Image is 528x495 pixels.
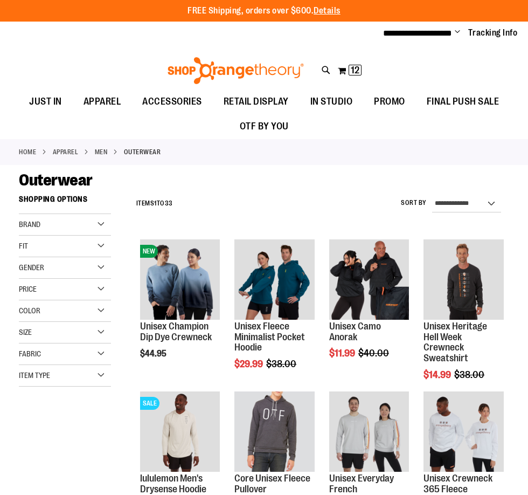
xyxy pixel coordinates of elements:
a: PROMO [363,90,416,114]
span: $14.99 [423,369,453,380]
span: RETAIL DISPLAY [224,90,289,114]
a: Details [314,6,341,16]
span: $44.95 [140,349,168,359]
img: Product image for Unisex Crewneck 365 Fleece Sweatshirt [423,391,504,472]
a: FINAL PUSH SALE [416,90,510,114]
span: Item Type [19,371,50,380]
span: Size [19,328,32,336]
img: Product image for Core Unisex Fleece Pullover [234,391,315,472]
a: lululemon Men's Drysense Hoodie [140,473,206,494]
p: FREE Shipping, orders over $600. [187,5,341,17]
span: SALE [140,397,159,410]
div: product [418,234,509,408]
img: Product image for lululemon Mens Drysense Hoodie Bone [140,391,220,472]
a: Unisex Camo Anorak [329,321,381,342]
span: OTF BY YOU [240,114,289,139]
label: Sort By [401,198,427,208]
div: product [229,234,320,397]
a: MEN [95,147,108,157]
span: ACCESSORIES [142,90,202,114]
img: Product image for Unisex Camo Anorak [329,239,409,320]
a: Product image for Unisex Everyday French Terry Crew Sweatshirt [329,391,409,473]
a: Unisex Heritage Hell Week Crewneck Sweatshirt [423,321,487,363]
span: Brand [19,220,40,229]
span: IN STUDIO [310,90,353,114]
a: APPAREL [53,147,79,157]
img: Shop Orangetheory [166,57,305,84]
span: Fit [19,242,28,250]
a: Core Unisex Fleece Pullover [234,473,310,494]
span: Fabric [19,349,41,358]
a: IN STUDIO [300,90,364,114]
strong: Shopping Options [19,190,111,214]
img: Product image for Unisex Heritage Hell Week Crewneck Sweatshirt [423,239,504,320]
span: FINAL PUSH SALE [427,90,499,114]
a: Product image for Unisex Heritage Hell Week Crewneck Sweatshirt [423,239,504,321]
span: $11.99 [329,348,357,359]
span: Outerwear [19,171,93,189]
strong: Outerwear [124,147,161,157]
span: NEW [140,245,158,258]
span: $38.00 [266,359,298,369]
a: RETAIL DISPLAY [213,90,300,114]
span: Color [19,306,40,315]
div: product [135,234,226,386]
a: Product image for Unisex Camo Anorak [329,239,409,321]
a: JUST IN [18,90,73,114]
span: Price [19,285,37,293]
a: APPAREL [73,90,132,114]
img: Unisex Champion Dip Dye Crewneck [140,239,220,320]
span: 12 [351,65,359,75]
h2: Items to [136,195,173,212]
span: 1 [154,200,157,207]
img: Unisex Fleece Minimalist Pocket Hoodie [234,239,315,320]
a: Unisex Fleece Minimalist Pocket Hoodie [234,239,315,321]
a: OTF BY YOU [229,114,300,139]
a: Unisex Fleece Minimalist Pocket Hoodie [234,321,305,353]
a: Tracking Info [468,27,518,39]
img: Product image for Unisex Everyday French Terry Crew Sweatshirt [329,391,409,472]
a: Home [19,147,36,157]
span: PROMO [374,90,405,114]
a: ACCESSORIES [131,90,213,114]
span: Gender [19,263,44,272]
a: Product image for Core Unisex Fleece Pullover [234,391,315,473]
span: $40.00 [358,348,391,359]
a: Unisex Champion Dip Dye Crewneck [140,321,212,342]
a: Product image for lululemon Mens Drysense Hoodie BoneSALE [140,391,220,473]
span: $29.99 [234,359,265,369]
span: JUST IN [29,90,62,114]
a: Unisex Champion Dip Dye CrewneckNEW [140,239,220,321]
a: Product image for Unisex Crewneck 365 Fleece Sweatshirt [423,391,504,473]
div: product [324,234,415,386]
span: APPAREL [84,90,121,114]
span: 33 [165,200,173,207]
span: $38.00 [454,369,486,380]
button: Account menu [455,27,460,38]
